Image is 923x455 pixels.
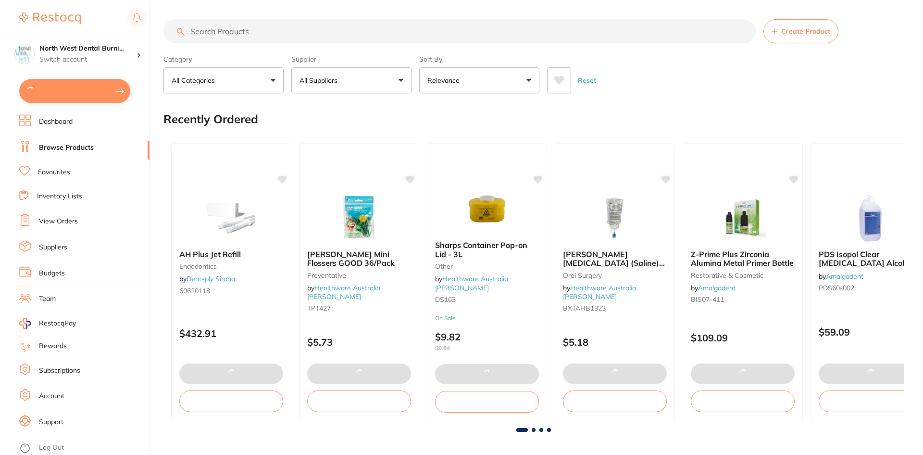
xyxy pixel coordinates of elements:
b: TePe Mini Flossers GOOD 36/Pack [307,250,411,268]
img: PDS Isopol Clear Isopropyl Alcohol 70% 5Ltr [839,194,902,242]
label: Supplier [291,55,412,64]
img: RestocqPay [19,318,31,329]
p: $5.73 [307,337,411,348]
a: Budgets [39,269,65,278]
small: PDS60-002 [819,284,923,292]
p: $109.09 [691,332,795,343]
small: DS163 [435,296,539,303]
span: by [179,274,235,283]
p: $5.18 [563,337,667,348]
button: Relevance [419,67,539,93]
a: Team [39,294,56,304]
p: Relevance [427,76,463,85]
img: Baxter Sodium Chloride (Saline) 0.9% For Irrigation Bag - 500ml [584,194,646,242]
img: AH Plus Jet Refill [200,194,262,242]
small: BXTAHB1323 [563,304,667,312]
a: Restocq Logo [19,7,81,29]
p: $432.91 [179,328,283,339]
a: Amalgadent [698,284,736,292]
button: Reset [575,67,599,93]
input: Search Products [163,19,756,43]
b: Z-Prime Plus Zirconia Alumina Metal Primer Bottle [691,250,795,268]
a: Healthware Australia [PERSON_NAME] [563,284,636,301]
p: All Categories [172,76,219,85]
button: All Suppliers [291,67,412,93]
a: Browse Products [39,143,94,153]
span: by [307,284,380,301]
img: Sharps Container Pop-on Lid - 3L [456,185,518,233]
a: Rewards [39,341,67,351]
a: Account [39,391,64,401]
label: Category [163,55,284,64]
a: Dentsply Sirona [187,274,235,283]
a: Amalgadent [826,272,863,281]
p: All Suppliers [299,76,341,85]
span: by [435,274,508,292]
img: Restocq Logo [19,13,81,24]
p: $9.82 [435,331,539,351]
b: Baxter Sodium Chloride (Saline) 0.9% For Irrigation Bag - 500ml [563,250,667,268]
img: TePe Mini Flossers GOOD 36/Pack [328,194,390,242]
span: Create Product [781,27,830,35]
a: Suppliers [39,243,67,252]
span: $9.84 [435,345,539,351]
small: TPT427 [307,304,411,312]
span: by [691,284,736,292]
a: Support [39,417,63,427]
a: View Orders [39,217,78,226]
small: BIS07-411 [691,296,795,303]
span: by [819,272,863,281]
p: $59.09 [819,326,923,338]
b: AH Plus Jet Refill [179,250,283,259]
a: Dashboard [39,117,73,127]
small: endodontics [179,262,283,270]
span: RestocqPay [39,319,76,328]
a: RestocqPay [19,318,76,329]
a: Favourites [38,168,70,177]
small: other [435,262,539,270]
a: Healthware Australia [PERSON_NAME] [435,274,508,292]
small: 60620118 [179,287,283,295]
label: Sort By [419,55,539,64]
a: Subscriptions [39,366,80,376]
b: Sharps Container Pop-on Lid - 3L [435,241,539,259]
a: Log Out [39,443,64,453]
small: restorative & cosmetic [691,272,795,279]
small: Preventative [307,272,411,279]
button: All Categories [163,67,284,93]
h2: Recently Ordered [163,113,258,126]
button: Create Product [763,19,838,43]
b: PDS Isopol Clear Isopropyl Alcohol 70% 5Ltr [819,250,923,268]
small: oral surgery [563,272,667,279]
h4: North West Dental Burnie [39,44,137,53]
p: Switch account [39,55,137,65]
img: North West Dental Burnie [15,44,34,64]
a: Healthware Australia [PERSON_NAME] [307,284,380,301]
small: On Sale [435,315,539,322]
span: by [563,284,636,301]
img: Z-Prime Plus Zirconia Alumina Metal Primer Bottle [711,194,774,242]
a: Inventory Lists [37,192,82,201]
